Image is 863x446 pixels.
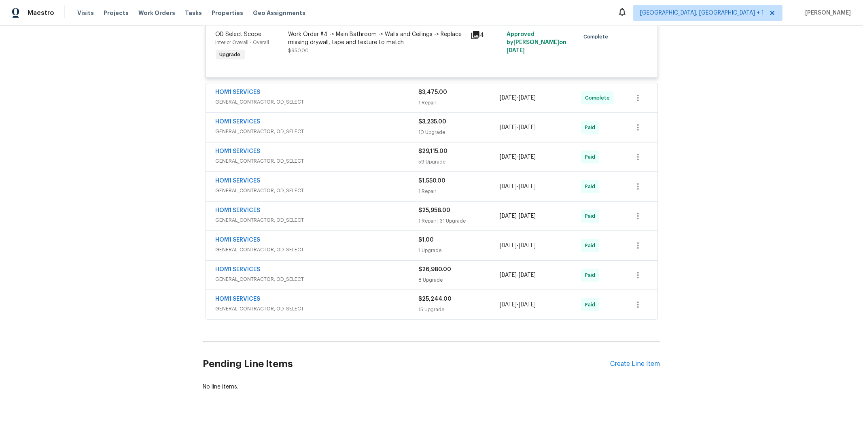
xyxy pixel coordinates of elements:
span: $26,980.00 [419,267,452,272]
span: [DATE] [519,302,536,308]
span: Paid [585,153,598,161]
span: [DATE] [500,95,517,101]
span: Work Orders [138,9,175,17]
span: $25,244.00 [419,296,452,302]
span: Paid [585,242,598,250]
span: Paid [585,183,598,191]
span: $25,958.00 [419,208,451,213]
span: [DATE] [519,184,536,189]
span: $3,235.00 [419,119,447,125]
span: [DATE] [500,302,517,308]
span: [PERSON_NAME] [802,9,851,17]
span: Visits [77,9,94,17]
span: Paid [585,271,598,279]
a: HOM1 SERVICES [216,178,261,184]
span: Maestro [28,9,54,17]
span: [DATE] [519,125,536,130]
span: Interior Overall - Overall [216,40,269,45]
span: GENERAL_CONTRACTOR, OD_SELECT [216,216,419,224]
span: [DATE] [507,48,525,53]
span: GENERAL_CONTRACTOR, OD_SELECT [216,275,419,283]
span: Upgrade [216,51,244,59]
span: [DATE] [500,184,517,189]
span: - [500,94,536,102]
span: GENERAL_CONTRACTOR, OD_SELECT [216,127,419,136]
span: $950.00 [288,48,309,53]
span: GENERAL_CONTRACTOR, OD_SELECT [216,98,419,106]
span: Paid [585,301,598,309]
a: HOM1 SERVICES [216,119,261,125]
span: GENERAL_CONTRACTOR, OD_SELECT [216,305,419,313]
div: 1 Repair | 31 Upgrade [419,217,500,225]
span: Paid [585,212,598,220]
a: HOM1 SERVICES [216,267,261,272]
span: - [500,153,536,161]
a: HOM1 SERVICES [216,89,261,95]
div: 59 Upgrade [419,158,500,166]
span: - [500,123,536,132]
div: 8 Upgrade [419,276,500,284]
span: GENERAL_CONTRACTOR, OD_SELECT [216,157,419,165]
a: HOM1 SERVICES [216,149,261,154]
span: Properties [212,9,243,17]
span: OD Select Scope [216,32,262,37]
a: HOM1 SERVICES [216,237,261,243]
span: - [500,301,536,309]
span: [DATE] [519,243,536,248]
span: [DATE] [500,125,517,130]
span: Geo Assignments [253,9,305,17]
span: - [500,183,536,191]
span: GENERAL_CONTRACTOR, OD_SELECT [216,187,419,195]
div: No line items. [203,383,660,391]
span: [GEOGRAPHIC_DATA], [GEOGRAPHIC_DATA] + 1 [640,9,764,17]
span: Paid [585,123,598,132]
a: HOM1 SERVICES [216,296,261,302]
div: 10 Upgrade [419,128,500,136]
a: HOM1 SERVICES [216,208,261,213]
div: 1 Upgrade [419,246,500,255]
span: [DATE] [500,243,517,248]
span: [DATE] [519,213,536,219]
div: 4 [471,30,502,40]
span: [DATE] [519,154,536,160]
div: 1 Repair [419,187,500,195]
h2: Pending Line Items [203,345,611,383]
div: Work Order #4 -> Main Bathroom -> Walls and Ceilings -> Replace missing drywall, tape and texture... [288,30,466,47]
span: $29,115.00 [419,149,448,154]
span: Approved by [PERSON_NAME] on [507,32,566,53]
span: $3,475.00 [419,89,447,95]
span: - [500,271,536,279]
span: [DATE] [500,272,517,278]
span: [DATE] [519,95,536,101]
span: [DATE] [519,272,536,278]
span: Projects [104,9,129,17]
span: - [500,212,536,220]
span: GENERAL_CONTRACTOR, OD_SELECT [216,246,419,254]
span: $1,550.00 [419,178,446,184]
span: [DATE] [500,154,517,160]
div: Create Line Item [611,360,660,368]
span: - [500,242,536,250]
div: 1 Repair [419,99,500,107]
span: $1.00 [419,237,434,243]
span: [DATE] [500,213,517,219]
span: Complete [583,33,611,41]
span: Tasks [185,10,202,16]
div: 15 Upgrade [419,306,500,314]
span: Complete [585,94,613,102]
